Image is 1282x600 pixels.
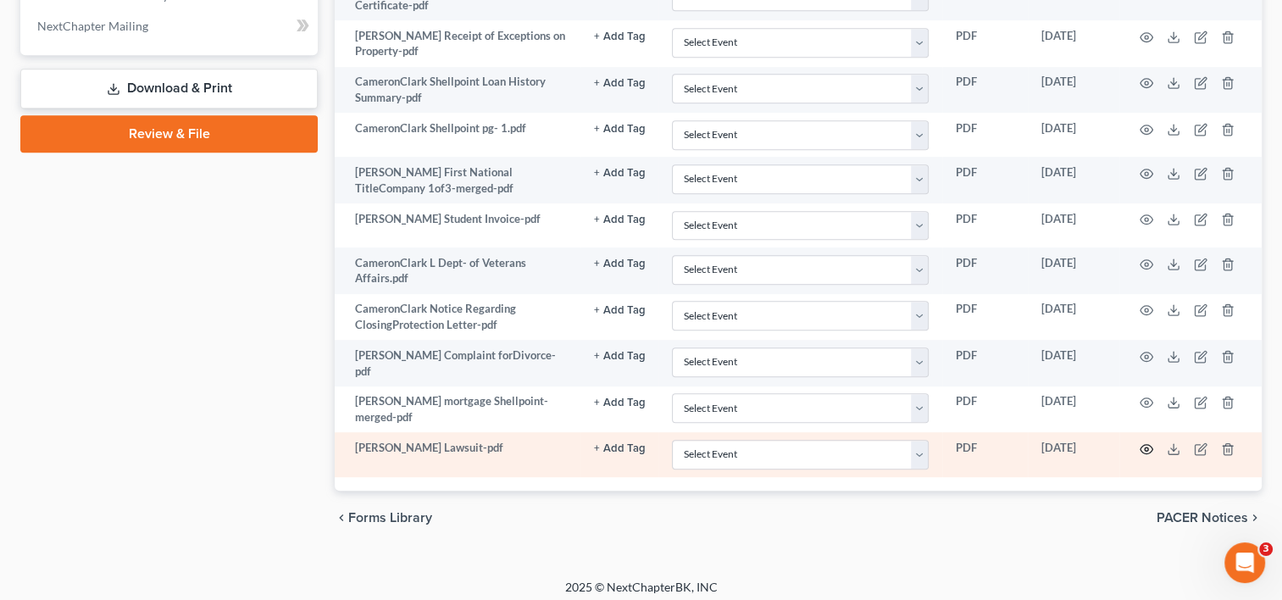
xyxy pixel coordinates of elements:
[335,432,580,476] td: [PERSON_NAME] Lawsuit-pdf
[594,31,645,42] button: + Add Tag
[594,211,645,227] a: + Add Tag
[594,440,645,456] a: + Add Tag
[335,113,580,157] td: CameronClark Shellpoint pg- 1.pdf
[335,67,580,114] td: CameronClark Shellpoint Loan History Summary-pdf
[942,67,1028,114] td: PDF
[594,397,645,408] button: + Add Tag
[1028,294,1119,341] td: [DATE]
[942,113,1028,157] td: PDF
[1028,340,1119,386] td: [DATE]
[1028,157,1119,203] td: [DATE]
[1224,542,1265,583] iframe: Intercom live chat
[1157,511,1248,525] span: PACER Notices
[24,11,318,42] a: NextChapter Mailing
[942,432,1028,476] td: PDF
[594,164,645,181] a: + Add Tag
[594,393,645,409] a: + Add Tag
[594,301,645,317] a: + Add Tag
[1028,203,1119,247] td: [DATE]
[335,247,580,294] td: CameronClark L Dept- of Veterans Affairs.pdf
[942,157,1028,203] td: PDF
[1028,67,1119,114] td: [DATE]
[335,340,580,386] td: [PERSON_NAME] Complaint forDivorce-pdf
[594,120,645,136] a: + Add Tag
[20,115,318,153] a: Review & File
[594,305,645,316] button: + Add Tag
[942,340,1028,386] td: PDF
[335,20,580,67] td: [PERSON_NAME] Receipt of Exceptions on Property-pdf
[594,347,645,364] a: + Add Tag
[942,203,1028,247] td: PDF
[594,124,645,135] button: + Add Tag
[1028,113,1119,157] td: [DATE]
[335,157,580,203] td: [PERSON_NAME] First National TitleCompany 1of3-merged-pdf
[594,74,645,90] a: + Add Tag
[1028,386,1119,433] td: [DATE]
[335,203,580,247] td: [PERSON_NAME] Student Invoice-pdf
[594,168,645,179] button: + Add Tag
[942,247,1028,294] td: PDF
[942,386,1028,433] td: PDF
[1028,432,1119,476] td: [DATE]
[1248,511,1262,525] i: chevron_right
[594,258,645,269] button: + Add Tag
[1028,247,1119,294] td: [DATE]
[1259,542,1273,556] span: 3
[594,443,645,454] button: + Add Tag
[37,19,148,33] span: NextChapter Mailing
[335,511,432,525] button: chevron_left Forms Library
[594,28,645,44] a: + Add Tag
[1028,20,1119,67] td: [DATE]
[594,214,645,225] button: + Add Tag
[335,294,580,341] td: CameronClark Notice Regarding ClosingProtection Letter-pdf
[942,294,1028,341] td: PDF
[594,255,645,271] a: + Add Tag
[942,20,1028,67] td: PDF
[594,351,645,362] button: + Add Tag
[335,386,580,433] td: [PERSON_NAME] mortgage Shellpoint-merged-pdf
[594,78,645,89] button: + Add Tag
[1157,511,1262,525] button: PACER Notices chevron_right
[348,511,432,525] span: Forms Library
[20,69,318,108] a: Download & Print
[335,511,348,525] i: chevron_left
